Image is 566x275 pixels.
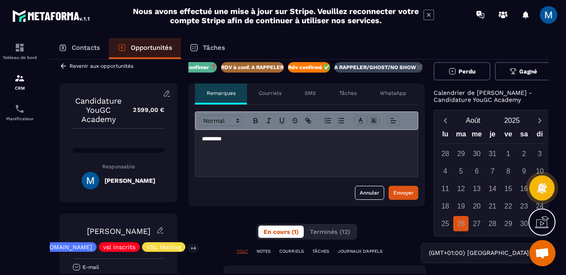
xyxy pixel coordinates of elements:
[516,164,531,179] div: 9
[2,86,37,91] p: CRM
[434,62,490,80] button: Perdu
[438,128,453,143] div: lu
[12,8,91,24] img: logo
[72,44,100,52] p: Contacts
[516,181,531,196] div: 16
[380,90,406,97] p: WhatsApp
[495,62,552,80] button: Gagné
[305,90,316,97] p: SMS
[2,55,37,60] p: Tableau de bord
[453,198,469,214] div: 19
[257,248,271,254] p: NOTES
[427,248,531,258] span: (GMT+01:00) [GEOGRAPHIC_DATA]
[14,73,25,84] img: formation
[493,113,531,128] button: Open years overlay
[146,244,181,250] p: VSL Mailing
[516,128,532,143] div: sa
[203,44,225,52] p: Tâches
[516,216,531,231] div: 30
[453,216,469,231] div: 26
[305,226,355,238] button: Terminés (12)
[69,63,133,69] p: Revenir aux opportunités
[393,188,413,197] div: Envoyer
[310,228,350,235] span: Terminés (12)
[500,146,516,161] div: 1
[485,198,500,214] div: 21
[2,97,37,128] a: schedulerschedulerPlanificateur
[438,216,453,231] div: 25
[2,36,37,66] a: formationformationTableau de bord
[453,164,469,179] div: 5
[131,44,172,52] p: Opportunités
[469,128,485,143] div: me
[453,181,469,196] div: 12
[181,38,234,59] a: Tâches
[170,64,217,71] p: RDV à confimer ❓
[264,228,299,235] span: En cours (1)
[109,38,181,59] a: Opportunités
[500,164,516,179] div: 8
[485,146,500,161] div: 31
[532,146,547,161] div: 3
[73,164,164,170] p: Responsable
[500,216,516,231] div: 29
[469,164,484,179] div: 6
[500,198,516,214] div: 22
[438,146,548,231] div: Calendar days
[2,66,37,97] a: formationformationCRM
[2,116,37,121] p: Planificateur
[438,198,453,214] div: 18
[434,89,552,103] p: Calendrier de [PERSON_NAME] - Candidature YouGC Academy
[516,198,531,214] div: 23
[458,68,476,75] span: Perdu
[532,128,548,143] div: di
[73,96,124,124] p: Candidature YouGC Academy
[313,248,329,254] p: TÂCHES
[221,64,284,71] p: RDV à conf. A RAPPELER
[438,128,548,231] div: Calendar wrapper
[14,104,25,114] img: scheduler
[438,146,453,161] div: 28
[103,244,135,250] p: vsl inscrits
[532,164,547,179] div: 10
[355,186,384,200] button: Annuler
[485,128,500,143] div: je
[438,115,454,126] button: Previous month
[258,226,304,238] button: En cours (1)
[516,146,531,161] div: 2
[485,164,500,179] div: 7
[104,177,155,184] h5: [PERSON_NAME]
[519,68,537,75] span: Gagné
[339,90,357,97] p: Tâches
[338,248,382,254] p: JOURNAUX D'APPELS
[87,226,150,236] a: [PERSON_NAME]
[453,128,469,143] div: ma
[288,64,330,71] p: Rdv confirmé ✅
[124,101,164,118] p: 2 599,00 €
[453,146,469,161] div: 29
[207,90,236,97] p: Remarques
[259,90,281,97] p: Courriels
[188,244,199,253] p: +4
[438,181,453,196] div: 11
[500,128,516,143] div: ve
[438,164,453,179] div: 4
[485,181,500,196] div: 14
[500,181,516,196] div: 15
[469,181,484,196] div: 13
[469,146,484,161] div: 30
[132,7,419,25] h2: Nous avons effectué une mise à jour sur Stripe. Veuillez reconnecter votre compte Stripe afin de ...
[279,248,304,254] p: COURRIELS
[529,240,556,266] a: Ouvrir le chat
[454,113,493,128] button: Open months overlay
[389,186,418,200] button: Envoyer
[236,248,248,254] p: TOUT
[469,216,484,231] div: 27
[83,264,99,271] p: E-mail
[43,244,92,250] p: [DOMAIN_NAME]
[469,198,484,214] div: 20
[14,42,25,53] img: formation
[531,115,548,126] button: Next month
[334,64,423,71] p: A RAPPELER/GHOST/NO SHOW✖️
[50,38,109,59] a: Contacts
